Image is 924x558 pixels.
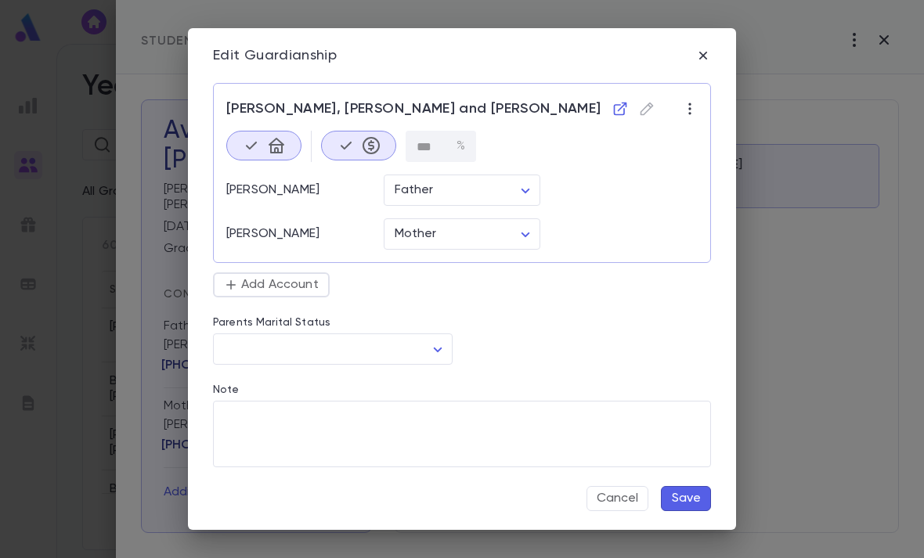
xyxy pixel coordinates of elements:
[406,131,476,162] div: %
[213,334,453,365] div: ​
[661,486,711,511] button: Save
[213,47,337,64] span: Edit Guardianship
[395,184,434,196] span: Father
[226,100,608,117] span: [PERSON_NAME], [PERSON_NAME] and [PERSON_NAME]
[384,219,541,250] div: Mother
[226,226,384,242] div: [PERSON_NAME]
[213,316,330,329] label: Parents Marital Status
[238,277,319,293] p: Add Account
[395,228,437,240] span: Mother
[226,182,384,198] div: [PERSON_NAME]
[213,272,330,297] button: Add Account
[213,383,240,396] label: Note
[587,486,648,511] button: Cancel
[384,175,541,206] div: Father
